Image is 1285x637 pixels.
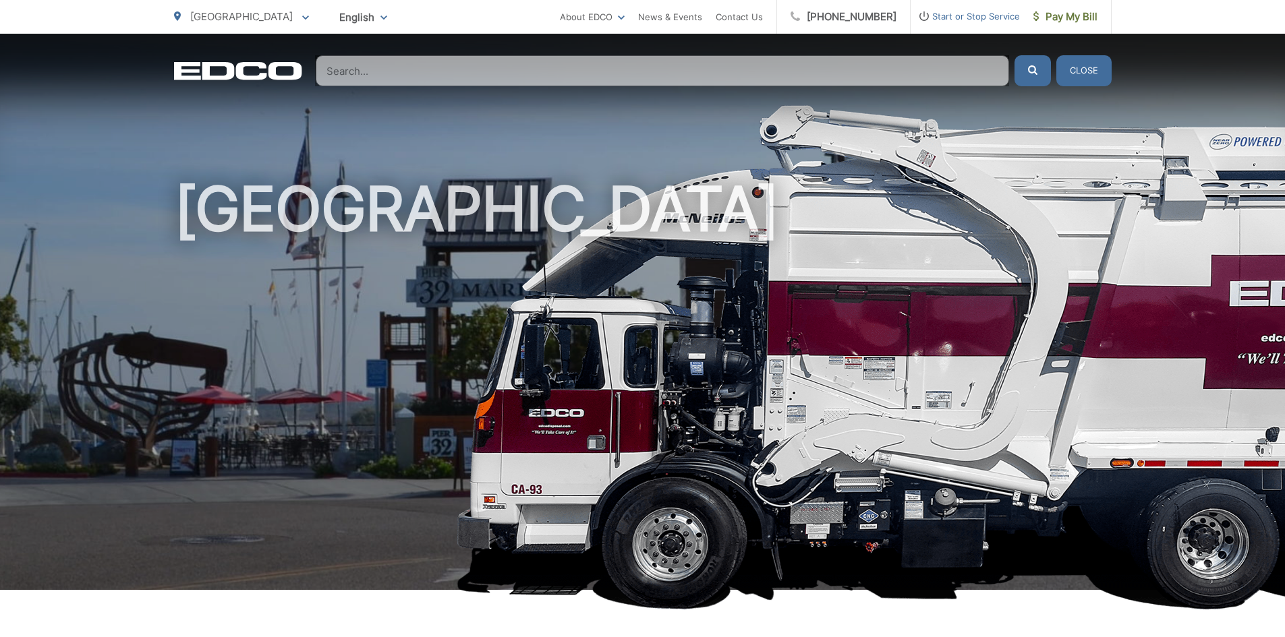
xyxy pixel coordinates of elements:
a: Contact Us [716,9,763,25]
a: News & Events [638,9,702,25]
span: Pay My Bill [1033,9,1097,25]
button: Close [1056,55,1112,86]
a: EDCD logo. Return to the homepage. [174,61,302,80]
button: Submit the search query. [1015,55,1051,86]
span: [GEOGRAPHIC_DATA] [190,10,293,23]
input: Search [316,55,1009,86]
a: About EDCO [560,9,625,25]
h1: [GEOGRAPHIC_DATA] [174,175,1112,602]
span: English [329,5,397,29]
